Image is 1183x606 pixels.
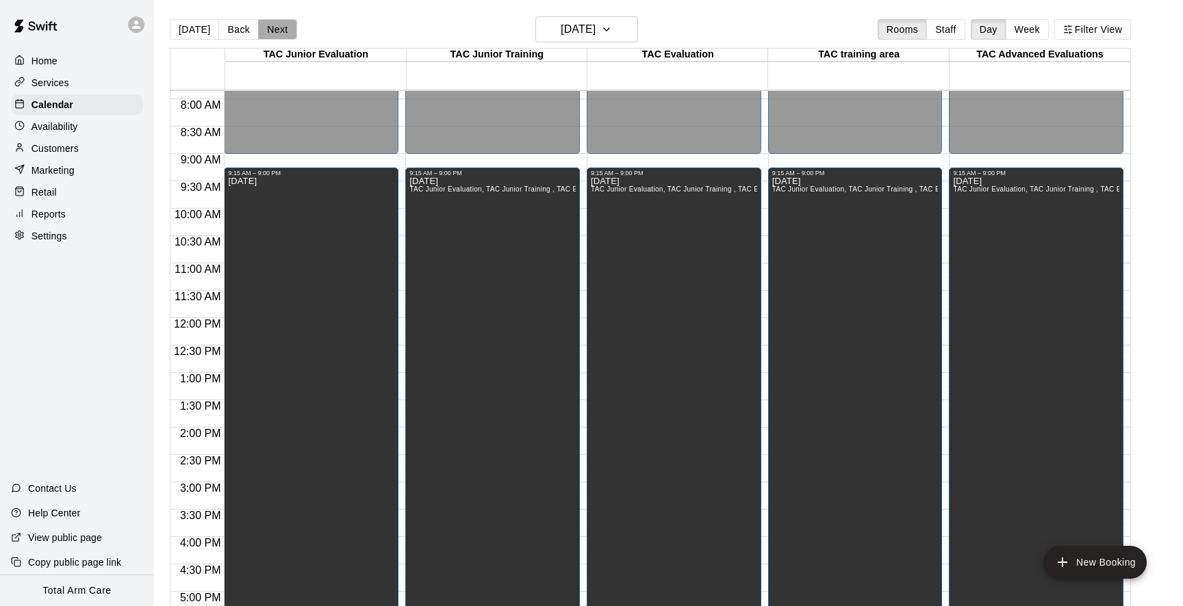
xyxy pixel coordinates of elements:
[28,555,121,569] p: Copy public page link
[561,20,596,39] h6: [DATE]
[170,318,224,330] span: 12:00 PM
[953,170,1119,176] div: 9:15 AM – 9:00 PM
[11,182,143,202] a: Retail
[11,160,143,181] a: Marketing
[31,76,69,90] p: Services
[171,209,225,220] span: 10:00 AM
[31,185,57,199] p: Retail
[42,583,111,598] p: Total Arm Care
[177,455,225,466] span: 2:30 PM
[28,506,80,520] p: Help Center
[171,291,225,302] span: 11:30 AM
[1006,19,1049,40] button: Week
[591,170,757,176] div: 9:15 AM – 9:00 PM
[1043,546,1147,579] button: add
[258,19,296,40] button: Next
[772,170,939,176] div: 9:15 AM – 9:00 PM
[177,427,225,439] span: 2:00 PM
[31,163,75,177] p: Marketing
[177,482,225,494] span: 3:00 PM
[11,94,143,115] a: Calendar
[31,229,67,243] p: Settings
[170,345,224,357] span: 12:30 PM
[11,204,143,224] a: Reports
[31,54,58,68] p: Home
[171,263,225,275] span: 11:00 AM
[177,373,225,384] span: 1:00 PM
[11,226,143,246] a: Settings
[11,73,143,93] a: Services
[177,537,225,549] span: 4:00 PM
[171,236,225,248] span: 10:30 AM
[407,49,587,62] div: TAC Junior Training
[535,16,638,42] button: [DATE]
[1054,19,1131,40] button: Filter View
[177,400,225,412] span: 1:30 PM
[228,170,394,176] div: 9:15 AM – 9:00 PM
[409,185,762,193] span: TAC Junior Evaluation, TAC Junior Training , TAC Evaluation , TAC training area, TAC Advanced Eva...
[177,99,225,111] span: 8:00 AM
[177,592,225,603] span: 5:00 PM
[218,19,259,40] button: Back
[11,51,143,71] a: Home
[28,531,102,544] p: View public page
[591,185,943,193] span: TAC Junior Evaluation, TAC Junior Training , TAC Evaluation , TAC training area, TAC Advanced Eva...
[177,181,225,193] span: 9:30 AM
[31,98,73,111] p: Calendar
[31,207,66,221] p: Reports
[11,116,143,137] a: Availability
[950,49,1130,62] div: TAC Advanced Evaluations
[768,49,949,62] div: TAC training area
[878,19,927,40] button: Rooms
[177,127,225,138] span: 8:30 AM
[177,154,225,166] span: 9:00 AM
[11,138,143,159] a: Customers
[31,120,78,133] p: Availability
[971,19,1006,40] button: Day
[409,170,576,176] div: 9:15 AM – 9:00 PM
[177,510,225,521] span: 3:30 PM
[926,19,965,40] button: Staff
[587,49,768,62] div: TAC Evaluation
[225,49,406,62] div: TAC Junior Evaluation
[177,564,225,576] span: 4:30 PM
[772,185,1125,193] span: TAC Junior Evaluation, TAC Junior Training , TAC Evaluation , TAC training area, TAC Advanced Eva...
[31,142,79,155] p: Customers
[170,19,219,40] button: [DATE]
[28,482,77,495] p: Contact Us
